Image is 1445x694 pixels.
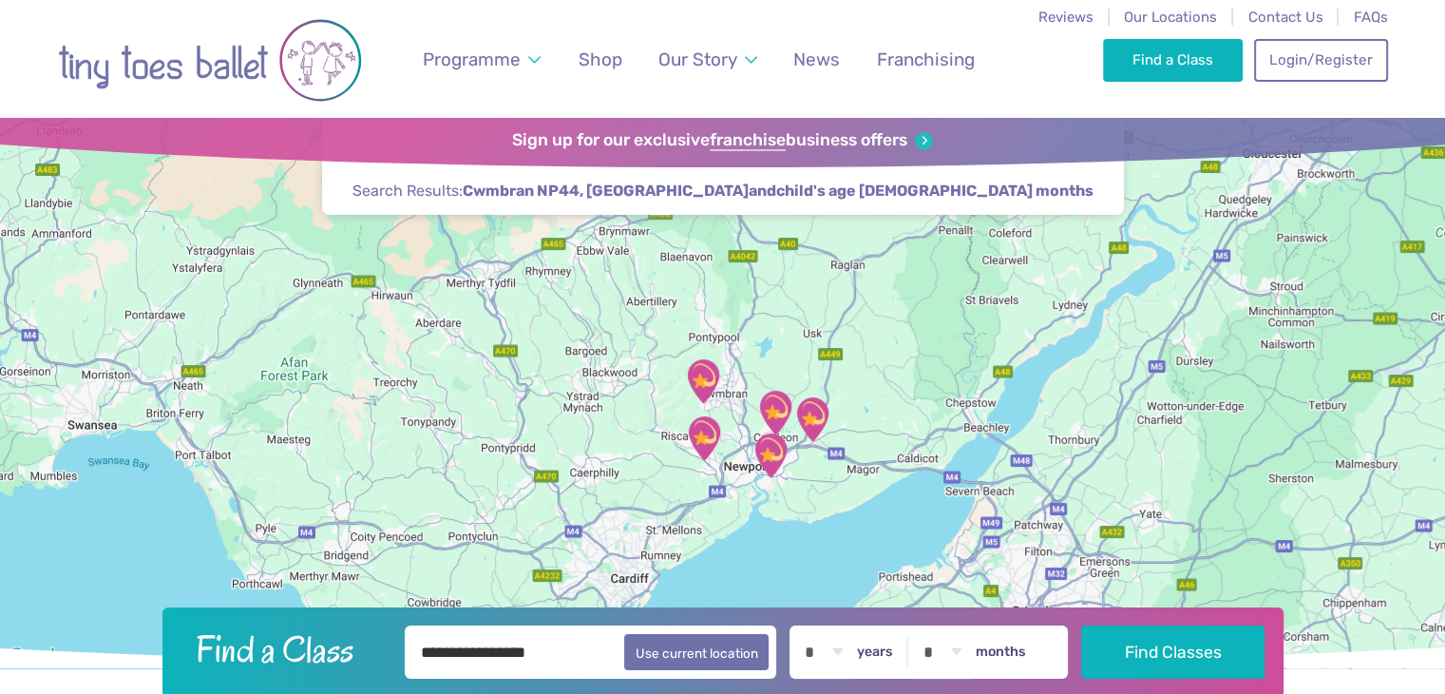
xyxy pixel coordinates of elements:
a: Reviews [1038,9,1093,26]
a: Sign up for our exclusivefranchisebusiness offers [512,130,933,151]
label: months [976,644,1026,661]
div: Langstone Village Hall [789,395,836,443]
button: Use current location [624,634,770,670]
strong: franchise [710,130,786,151]
label: years [857,644,893,661]
a: FAQs [1354,9,1388,26]
img: tiny toes ballet [58,12,362,108]
a: Programme [413,37,549,82]
div: 1Gym Newport [747,432,794,479]
span: Franchising [877,48,975,70]
a: Find a Class [1103,39,1243,81]
strong: and [463,182,1093,200]
div: Tydu Community Hall [680,414,728,462]
button: Find Classes [1081,626,1264,679]
a: Login/Register [1254,39,1387,81]
h2: Find a Class [181,626,391,673]
a: Our Locations [1124,9,1217,26]
div: Henllys Village Hall [679,357,727,405]
a: Open this area in Google Maps (opens a new window) [5,644,67,668]
a: Our Story [649,37,766,82]
a: Franchising [867,37,983,82]
span: Cwmbran NP44, [GEOGRAPHIC_DATA] [463,181,749,202]
span: Programme [423,48,521,70]
span: child's age [DEMOGRAPHIC_DATA] months [776,181,1093,202]
span: Our Story [658,48,737,70]
a: Contact Us [1247,9,1322,26]
img: Google [5,644,67,668]
div: Caerleon Town Hall [751,389,799,436]
span: Shop [579,48,622,70]
a: Shop [569,37,631,82]
span: News [793,48,840,70]
a: News [785,37,849,82]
